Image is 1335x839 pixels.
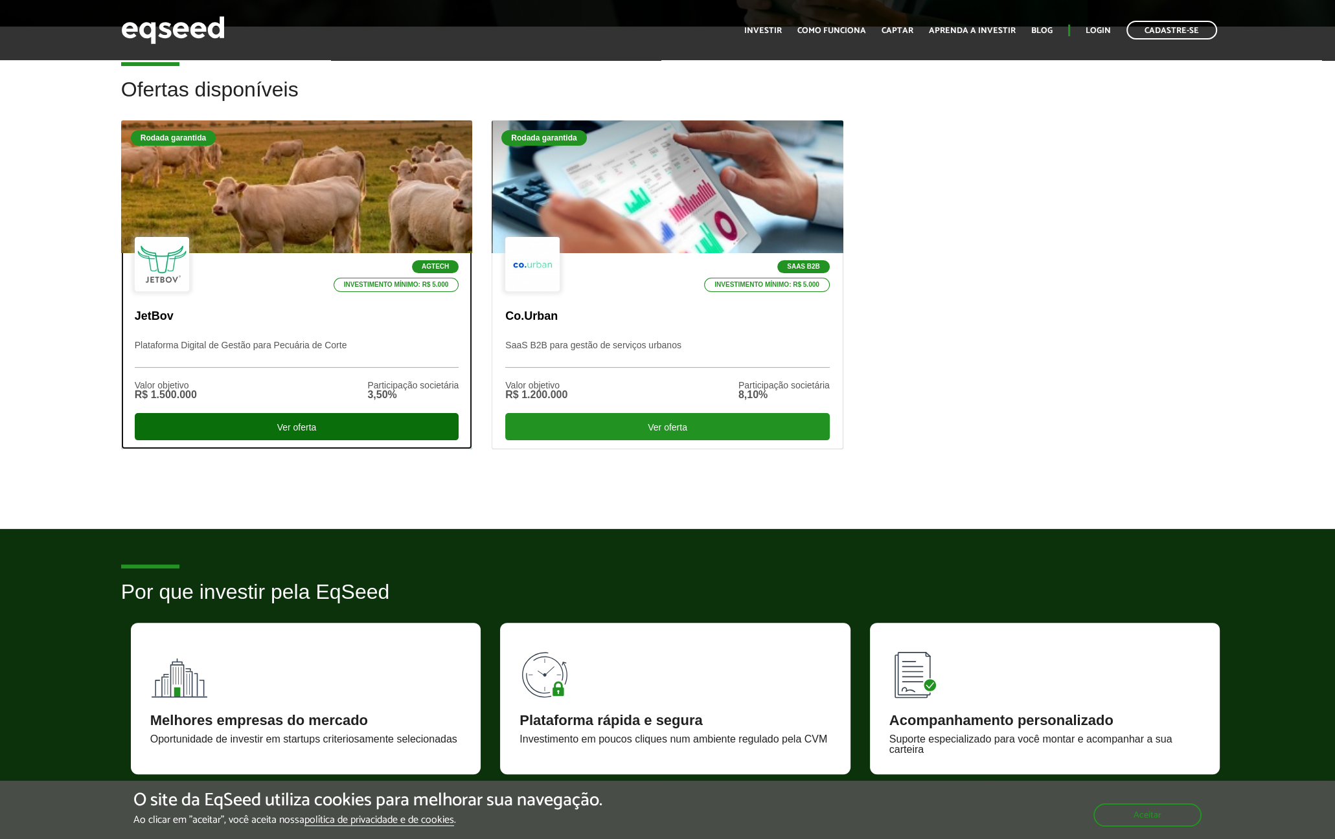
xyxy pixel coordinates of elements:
[501,130,586,146] div: Rodada garantida
[889,642,948,700] img: 90x90_lista.svg
[150,642,209,700] img: 90x90_fundos.svg
[1086,27,1111,35] a: Login
[797,27,866,35] a: Como funciona
[135,390,197,400] div: R$ 1.500.000
[121,581,1215,623] h2: Por que investir pela EqSeed
[744,27,782,35] a: Investir
[367,390,459,400] div: 3,50%
[121,78,1215,120] h2: Ofertas disponíveis
[492,120,843,449] a: Rodada garantida SaaS B2B Investimento mínimo: R$ 5.000 Co.Urban SaaS B2B para gestão de serviços...
[1031,27,1053,35] a: Blog
[505,390,567,400] div: R$ 1.200.000
[367,381,459,390] div: Participação societária
[889,734,1200,755] div: Suporte especializado para você montar e acompanhar a sua carteira
[738,381,830,390] div: Participação societária
[519,642,578,700] img: 90x90_tempo.svg
[889,713,1200,728] div: Acompanhamento personalizado
[505,340,829,368] p: SaaS B2B para gestão de serviços urbanos
[738,390,830,400] div: 8,10%
[777,260,830,273] p: SaaS B2B
[133,814,602,826] p: Ao clicar em "aceitar", você aceita nossa .
[505,309,829,324] p: Co.Urban
[135,309,459,324] p: JetBov
[929,27,1016,35] a: Aprenda a investir
[505,413,829,440] div: Ver oferta
[334,278,459,292] p: Investimento mínimo: R$ 5.000
[1093,803,1202,827] button: Aceitar
[135,413,459,440] div: Ver oferta
[304,815,454,826] a: política de privacidade e de cookies
[882,27,913,35] a: Captar
[1126,21,1217,39] a: Cadastre-se
[412,260,459,273] p: Agtech
[519,713,830,728] div: Plataforma rápida e segura
[121,120,472,449] a: Rodada garantida Agtech Investimento mínimo: R$ 5.000 JetBov Plataforma Digital de Gestão para Pe...
[150,734,461,744] div: Oportunidade de investir em startups criteriosamente selecionadas
[150,713,461,728] div: Melhores empresas do mercado
[135,340,459,368] p: Plataforma Digital de Gestão para Pecuária de Corte
[505,381,567,390] div: Valor objetivo
[131,130,216,146] div: Rodada garantida
[133,790,602,811] h5: O site da EqSeed utiliza cookies para melhorar sua navegação.
[519,734,830,744] div: Investimento em poucos cliques num ambiente regulado pela CVM
[121,13,225,47] img: EqSeed
[704,278,830,292] p: Investimento mínimo: R$ 5.000
[135,381,197,390] div: Valor objetivo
